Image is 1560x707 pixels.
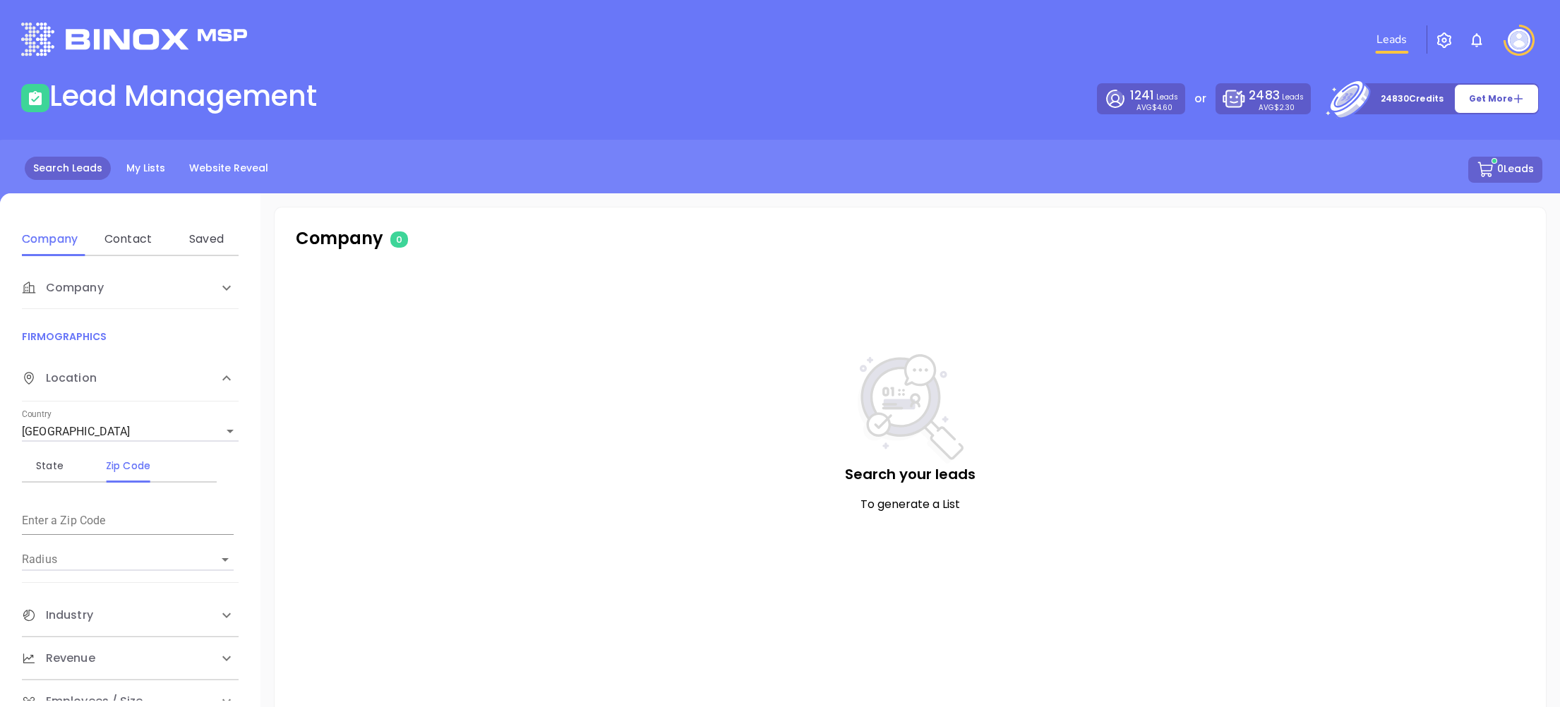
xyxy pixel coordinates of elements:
[22,411,52,419] label: Country
[1130,87,1154,104] span: 1241
[22,279,104,296] span: Company
[215,550,235,569] button: Open
[22,650,95,667] span: Revenue
[1508,29,1530,52] img: user
[296,226,666,251] p: Company
[22,329,239,344] p: FIRMOGRAPHICS
[1259,104,1295,111] p: AVG
[22,457,78,474] div: State
[858,354,964,464] img: NoSearch
[100,231,156,248] div: Contact
[1381,92,1444,106] p: 24830 Credits
[1152,102,1172,113] span: $4.60
[22,421,239,443] div: [GEOGRAPHIC_DATA]
[21,23,247,56] img: logo
[22,637,239,679] div: Revenue
[1454,84,1539,114] button: Get More
[1468,157,1542,183] button: 0Leads
[1274,102,1295,113] span: $2.30
[1194,90,1206,107] p: or
[1130,87,1178,104] p: Leads
[22,607,93,624] span: Industry
[181,157,277,180] a: Website Reveal
[22,231,78,248] div: Company
[1249,87,1279,104] span: 2483
[303,496,1518,513] p: To generate a List
[22,594,239,636] div: Industry
[118,157,174,180] a: My Lists
[303,464,1518,485] p: Search your leads
[1371,25,1412,54] a: Leads
[179,231,234,248] div: Saved
[390,231,408,248] span: 0
[1249,87,1303,104] p: Leads
[22,370,97,387] span: Location
[1136,104,1172,111] p: AVG
[1468,32,1485,49] img: iconNotification
[22,356,239,401] div: Location
[100,457,156,474] div: Zip Code
[49,79,317,113] h1: Lead Management
[25,157,111,180] a: Search Leads
[22,267,239,309] div: Company
[1436,32,1453,49] img: iconSetting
